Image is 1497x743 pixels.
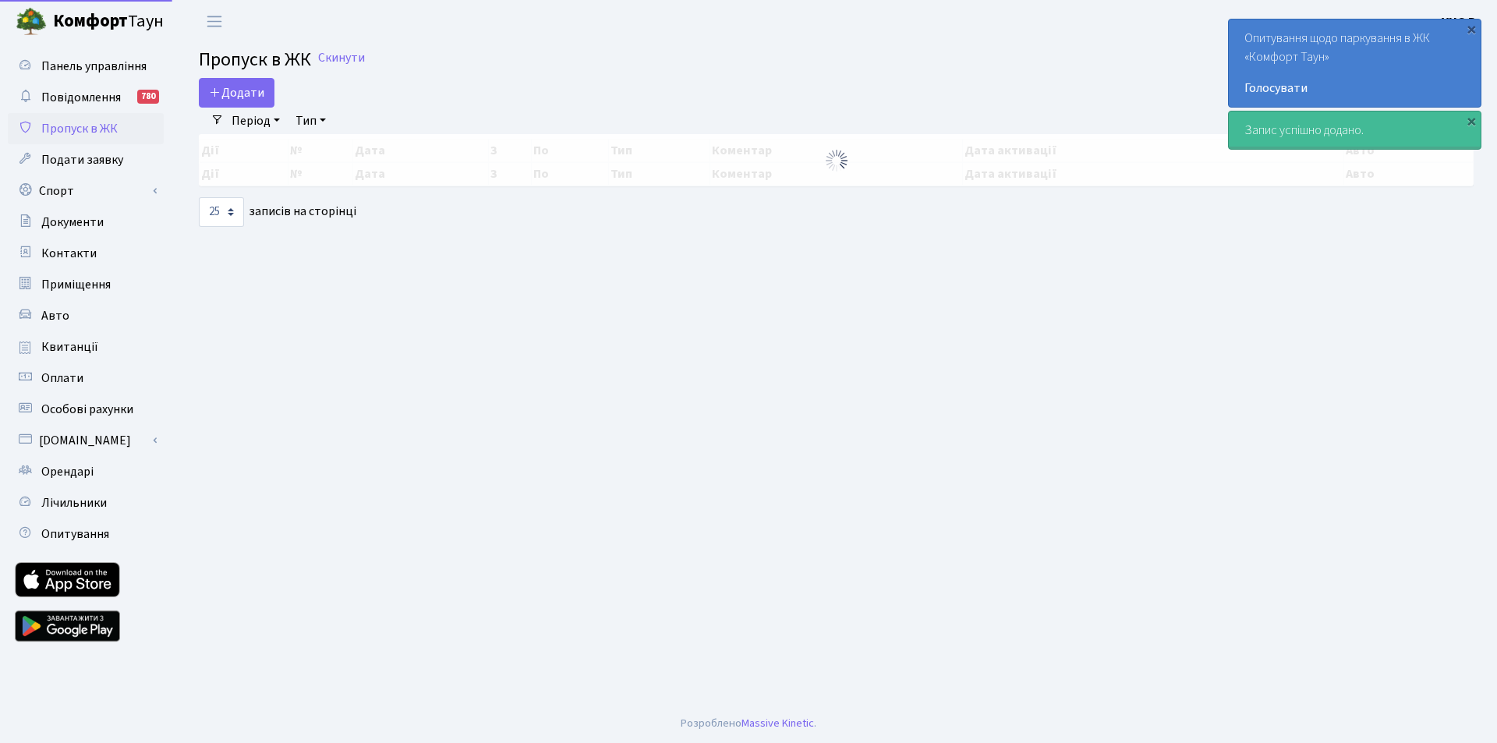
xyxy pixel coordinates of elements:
[8,82,164,113] a: Повідомлення780
[41,463,94,480] span: Орендарі
[1229,111,1481,149] div: Запис успішно додано.
[137,90,159,104] div: 780
[1244,79,1465,97] a: Голосувати
[41,89,121,106] span: Повідомлення
[199,78,274,108] a: Додати
[8,113,164,144] a: Пропуск в ЖК
[681,715,816,732] div: Розроблено .
[1463,21,1479,37] div: ×
[289,108,332,134] a: Тип
[8,518,164,550] a: Опитування
[1442,12,1478,31] a: УНО Р.
[225,108,286,134] a: Період
[41,245,97,262] span: Контакти
[1442,13,1478,30] b: УНО Р.
[41,401,133,418] span: Особові рахунки
[41,58,147,75] span: Панель управління
[318,51,365,65] a: Скинути
[41,120,118,137] span: Пропуск в ЖК
[209,84,264,101] span: Додати
[824,148,849,173] img: Обробка...
[8,363,164,394] a: Оплати
[41,525,109,543] span: Опитування
[199,197,356,227] label: записів на сторінці
[8,331,164,363] a: Квитанції
[199,46,311,73] span: Пропуск в ЖК
[199,197,244,227] select: записів на сторінці
[8,394,164,425] a: Особові рахунки
[41,494,107,511] span: Лічильники
[741,715,814,731] a: Massive Kinetic
[8,456,164,487] a: Орендарі
[8,175,164,207] a: Спорт
[41,214,104,231] span: Документи
[8,269,164,300] a: Приміщення
[53,9,128,34] b: Комфорт
[41,370,83,387] span: Оплати
[8,207,164,238] a: Документи
[41,276,111,293] span: Приміщення
[8,300,164,331] a: Авто
[8,51,164,82] a: Панель управління
[195,9,234,34] button: Переключити навігацію
[41,338,98,356] span: Квитанції
[1229,19,1481,107] div: Опитування щодо паркування в ЖК «Комфорт Таун»
[8,425,164,456] a: [DOMAIN_NAME]
[41,307,69,324] span: Авто
[8,487,164,518] a: Лічильники
[41,151,123,168] span: Подати заявку
[1463,113,1479,129] div: ×
[8,144,164,175] a: Подати заявку
[8,238,164,269] a: Контакти
[53,9,164,35] span: Таун
[16,6,47,37] img: logo.png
